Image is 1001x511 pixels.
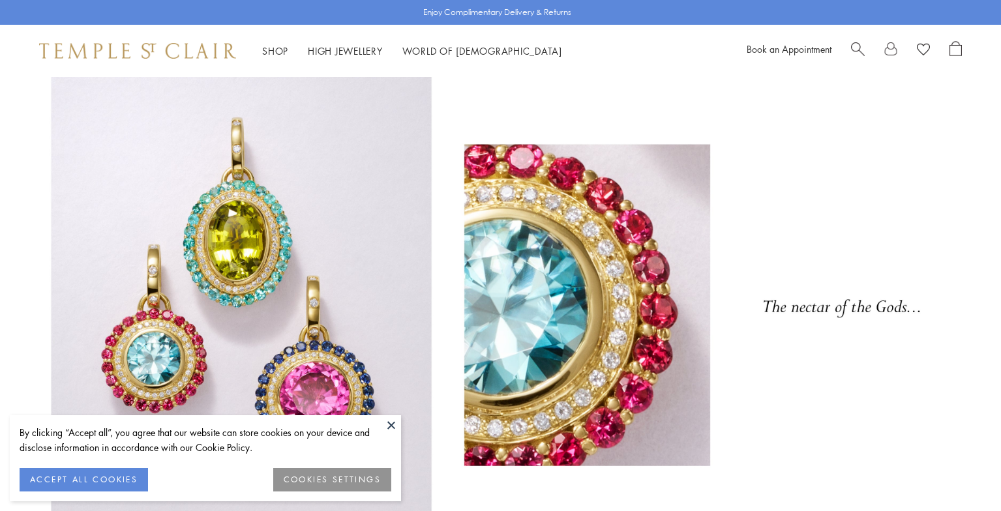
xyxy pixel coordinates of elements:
button: COOKIES SETTINGS [273,468,391,491]
a: Open Shopping Bag [949,41,962,61]
p: Enjoy Complimentary Delivery & Returns [423,6,571,19]
nav: Main navigation [262,43,562,59]
div: By clicking “Accept all”, you agree that our website can store cookies on your device and disclos... [20,425,391,455]
button: ACCEPT ALL COOKIES [20,468,148,491]
a: View Wishlist [917,41,930,61]
a: ShopShop [262,44,288,57]
a: High JewelleryHigh Jewellery [308,44,383,57]
a: World of [DEMOGRAPHIC_DATA]World of [DEMOGRAPHIC_DATA] [402,44,562,57]
a: Book an Appointment [747,42,831,55]
img: Temple St. Clair [39,43,236,59]
a: Search [851,41,865,61]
